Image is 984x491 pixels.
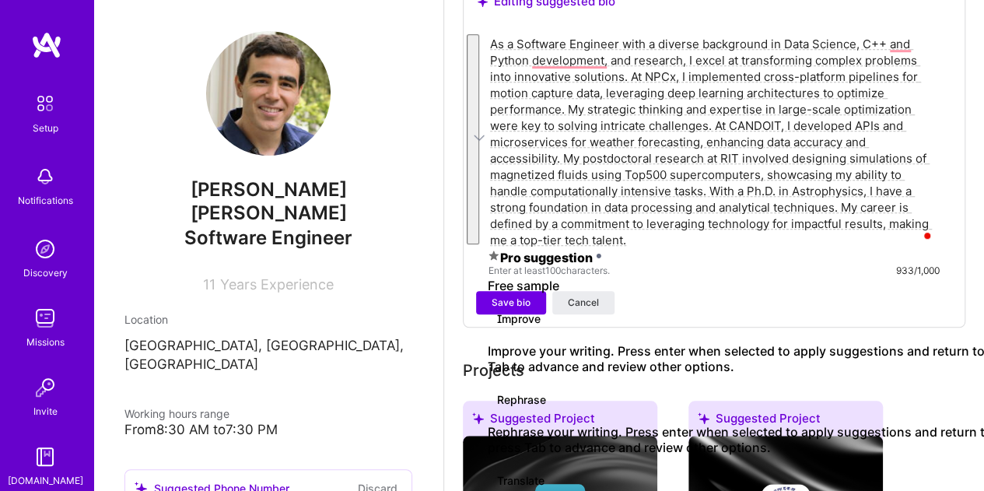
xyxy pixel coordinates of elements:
div: Suggested Project [463,401,657,442]
div: Invite [33,403,58,419]
span: [PERSON_NAME] [PERSON_NAME] [124,178,412,225]
div: Missions [26,334,65,350]
img: discovery [30,233,61,265]
div: Location [124,311,412,328]
span: Software Engineer [184,226,352,249]
textarea: To enrich screen reader interactions, please activate Accessibility in Grammarly extension settings [488,34,940,250]
span: Years Experience [220,276,334,293]
img: bell [30,161,61,192]
div: Projects [463,359,524,382]
img: teamwork [30,303,61,334]
img: guide book [30,441,61,472]
div: [DOMAIN_NAME] [8,472,83,489]
button: Save bio [476,291,546,314]
span: Working hours range [124,407,229,420]
div: From 8:30 AM to 7:30 PM [124,422,412,438]
img: logo [31,31,62,59]
div: Notifications [18,192,73,209]
span: 11 [203,276,215,293]
i: icon SuggestedTeams [472,412,484,424]
div: Setup [33,120,58,136]
p: [GEOGRAPHIC_DATA], [GEOGRAPHIC_DATA], [GEOGRAPHIC_DATA] [124,337,412,374]
img: Invite [30,372,61,403]
div: Add projects you've worked on [463,359,524,382]
img: setup [29,87,61,120]
div: Discovery [23,265,68,281]
img: User Avatar [206,31,331,156]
